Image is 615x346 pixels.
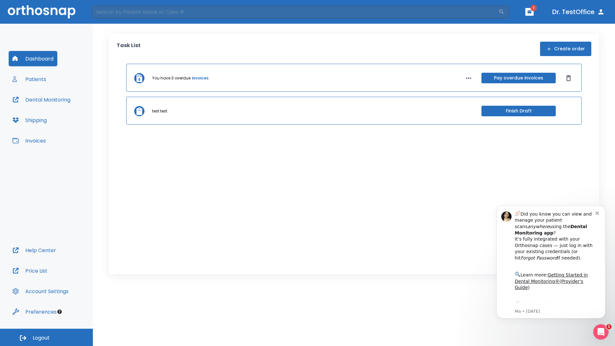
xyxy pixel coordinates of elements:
[606,324,611,329] span: 1
[152,108,167,114] p: test test
[563,73,574,83] button: Dismiss
[9,71,50,87] button: Patients
[9,243,60,258] button: Help Center
[28,112,109,118] p: Message from Ma, sent 1w ago
[33,334,50,342] span: Logout
[9,133,50,148] button: Invoices
[92,5,498,18] input: Search by Patient Name or Case #
[28,104,109,137] div: Download the app: | ​ Let us know if you need help getting started!
[109,14,114,19] button: Dismiss notification
[9,263,51,278] button: Price List
[192,75,209,81] a: invoices
[481,73,556,83] button: Pay overdue invoices
[593,324,609,340] iframe: Intercom live chat
[9,112,51,128] button: Shipping
[152,75,191,81] p: You have 3 overdue
[487,196,615,329] iframe: Intercom notifications message
[530,5,537,11] span: 1
[28,106,85,118] a: App Store
[57,309,62,315] div: Tooltip anchor
[9,92,74,107] button: Dental Monitoring
[9,304,61,319] button: Preferences
[540,42,591,56] button: Create order
[481,106,556,116] button: Finish Draft
[9,51,57,66] button: Dashboard
[8,5,76,18] img: Orthosnap
[9,284,72,299] button: Account Settings
[117,42,141,56] p: Task List
[550,6,607,18] button: Dr. TestOffice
